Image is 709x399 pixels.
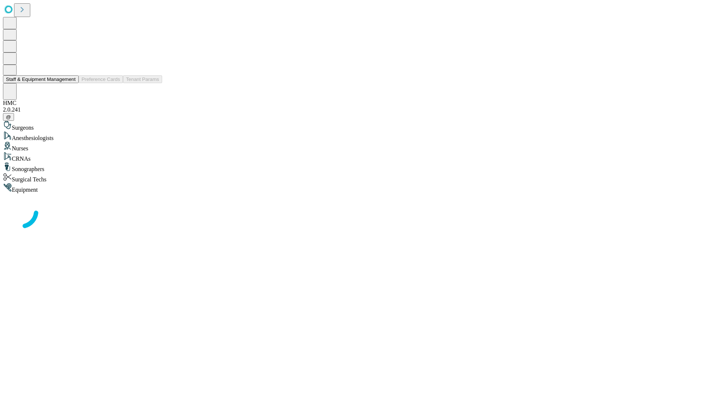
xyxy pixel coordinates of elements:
[3,75,79,83] button: Staff & Equipment Management
[3,106,706,113] div: 2.0.241
[3,121,706,131] div: Surgeons
[6,114,11,120] span: @
[3,100,706,106] div: HMC
[3,183,706,193] div: Equipment
[79,75,123,83] button: Preference Cards
[123,75,162,83] button: Tenant Params
[3,131,706,141] div: Anesthesiologists
[3,141,706,152] div: Nurses
[3,173,706,183] div: Surgical Techs
[3,113,14,121] button: @
[3,152,706,162] div: CRNAs
[3,162,706,173] div: Sonographers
